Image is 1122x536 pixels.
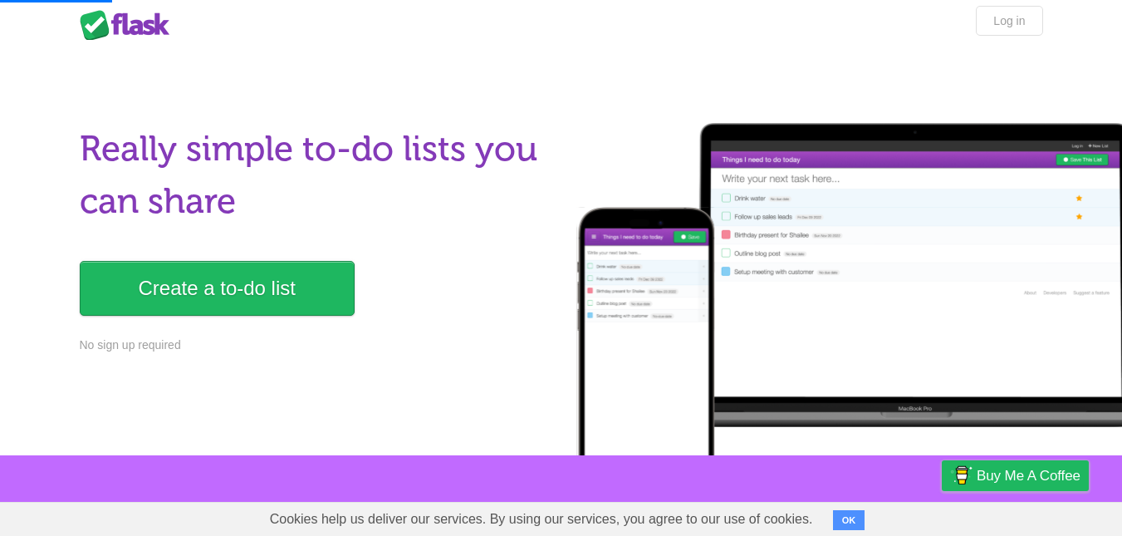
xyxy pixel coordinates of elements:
img: Buy me a coffee [950,461,973,489]
div: Flask Lists [80,10,179,40]
p: No sign up required [80,337,551,354]
a: Buy me a coffee [942,460,1089,491]
span: Cookies help us deliver our services. By using our services, you agree to our use of cookies. [253,503,830,536]
a: Create a to-do list [80,261,355,316]
span: Buy me a coffee [977,461,1080,490]
a: Log in [976,6,1042,36]
button: OK [833,510,865,530]
h1: Really simple to-do lists you can share [80,123,551,228]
